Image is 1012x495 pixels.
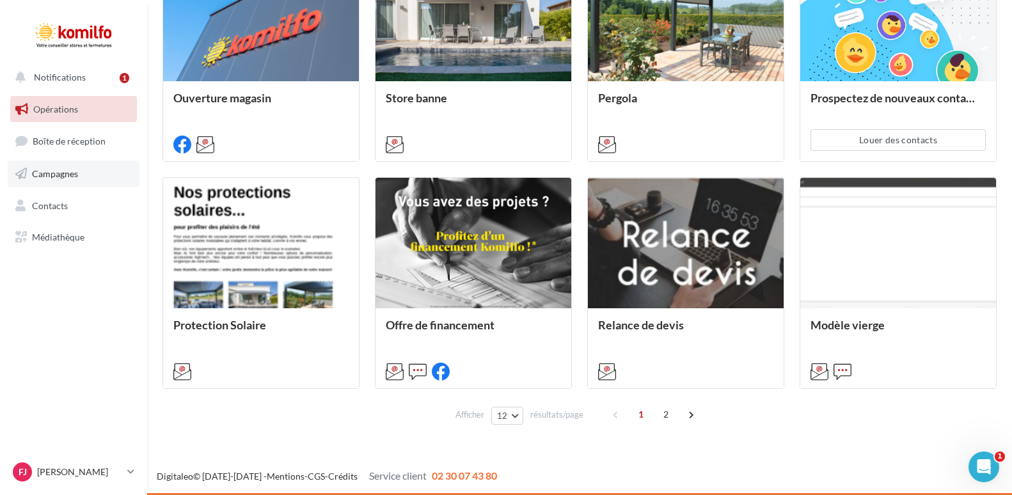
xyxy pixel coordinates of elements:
div: Modèle vierge [810,318,986,344]
a: CGS [308,471,325,482]
div: - Importer un fichier (XLS ou CSV) [49,406,223,420]
span: résultats/page [530,409,583,421]
p: Environ 10 minutes [156,169,243,183]
a: Boîte de réception [8,127,139,155]
span: Afficher [455,409,484,421]
div: Protection Solaire [173,318,349,344]
span: Campagnes [32,168,78,179]
p: [PERSON_NAME] [37,466,122,478]
span: 2 [656,404,676,425]
div: Depuis l'onglet , commencez par ajouter [PERSON_NAME] contacts pour pouvoir leur envoyer des camp... [49,245,223,299]
div: Débuter avec les Mails et SMS [18,51,238,97]
p: 3 étapes [13,169,52,183]
span: Notifications [34,72,86,82]
div: Pergola [598,91,773,117]
span: Médiathèque [32,232,84,242]
div: Service-Client de Digitaleo [83,139,199,152]
div: Importer des contacts [49,224,217,237]
div: Offre de financement [386,318,561,344]
button: go back [8,5,33,29]
a: Mentions [267,471,304,482]
a: FJ [PERSON_NAME] [10,460,137,484]
a: Contacts [8,192,139,219]
div: Fermer [225,6,248,29]
span: 1 [995,452,1005,462]
b: "Ajouter des contacts" [99,313,213,324]
span: 02 30 07 43 80 [432,469,497,482]
a: Opérations [8,96,139,123]
div: Relance de devis [598,318,773,344]
img: Profile image for Service-Client [57,135,77,155]
b: "Contacts" [116,246,170,256]
a: Digitaleo [157,471,193,482]
span: Opérations [33,104,78,114]
a: Médiathèque [8,224,139,251]
span: 12 [497,411,508,421]
div: Prospectez de nouveaux contacts [810,91,986,117]
span: © [DATE]-[DATE] - - - [157,471,497,482]
a: [EMAIL_ADDRESS][DOMAIN_NAME] [56,113,235,125]
div: - Ajouter des contacts manuellement [49,352,223,366]
div: 1Importer des contacts [24,219,232,240]
div: Ouverture magasin [173,91,349,117]
button: Louer des contacts [810,129,986,151]
div: 1 [120,73,129,83]
span: Boîte de réception [33,136,106,146]
span: FJ [19,466,27,478]
div: Store banne [386,91,561,117]
iframe: Intercom live chat [969,452,999,482]
button: 12 [491,407,524,425]
div: Cliquez sur et choisissez votre mode d'import : [49,312,223,339]
button: Notifications 1 [8,64,134,91]
a: Campagnes [8,161,139,187]
span: 1 [631,404,651,425]
span: Service client [369,469,427,482]
a: Crédits [328,471,358,482]
div: OU [49,379,223,393]
span: Contacts [32,200,68,210]
div: Suivez ce pas à pas et si besoin, écrivez-nous à [18,97,238,127]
